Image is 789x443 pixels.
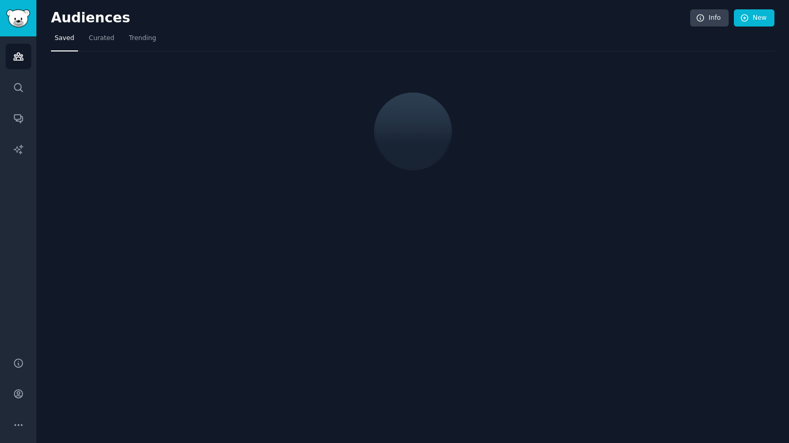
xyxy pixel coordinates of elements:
[6,9,30,28] img: GummySearch logo
[51,10,690,27] h2: Audiences
[129,34,156,43] span: Trending
[85,30,118,51] a: Curated
[734,9,774,27] a: New
[125,30,160,51] a: Trending
[55,34,74,43] span: Saved
[51,30,78,51] a: Saved
[89,34,114,43] span: Curated
[690,9,729,27] a: Info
